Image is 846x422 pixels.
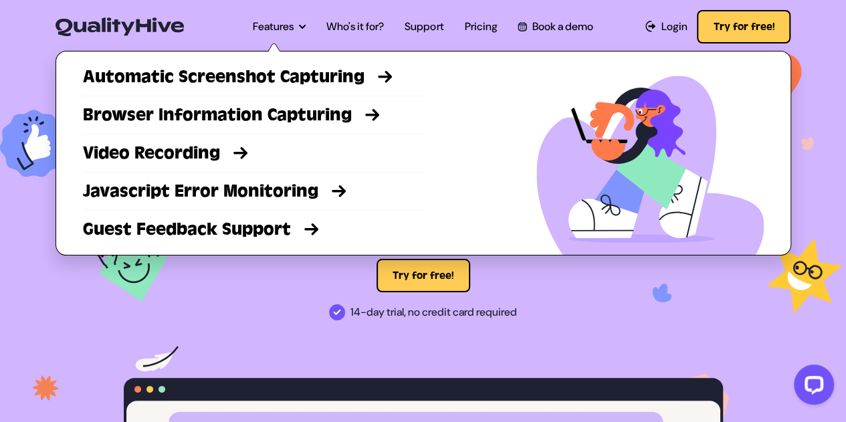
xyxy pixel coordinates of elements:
[377,259,470,292] button: Try for free!
[783,359,839,415] iframe: LiveChat chat widget
[518,19,593,35] a: Book a demo
[329,304,345,320] img: 14-day trial, no credit card required
[518,22,526,31] img: Book a QualityHive Demo
[83,141,423,165] a: Video Recording
[83,65,423,89] a: Automatic Screenshot Capturing
[661,19,687,35] span: Login
[83,179,423,203] a: Javascript Error Monitoring
[350,302,517,323] span: 14-day trial, no credit card required
[464,19,497,35] a: Pricing
[326,19,384,35] a: Who's it for?
[645,19,688,35] a: Login
[253,19,306,35] a: Features
[83,103,423,127] a: Browser Information Capturing
[83,217,423,241] a: Guest Feedback Support
[405,19,443,35] a: Support
[697,10,790,43] button: Try for free!
[56,17,184,36] img: QualityHive - Bug Tracking Tool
